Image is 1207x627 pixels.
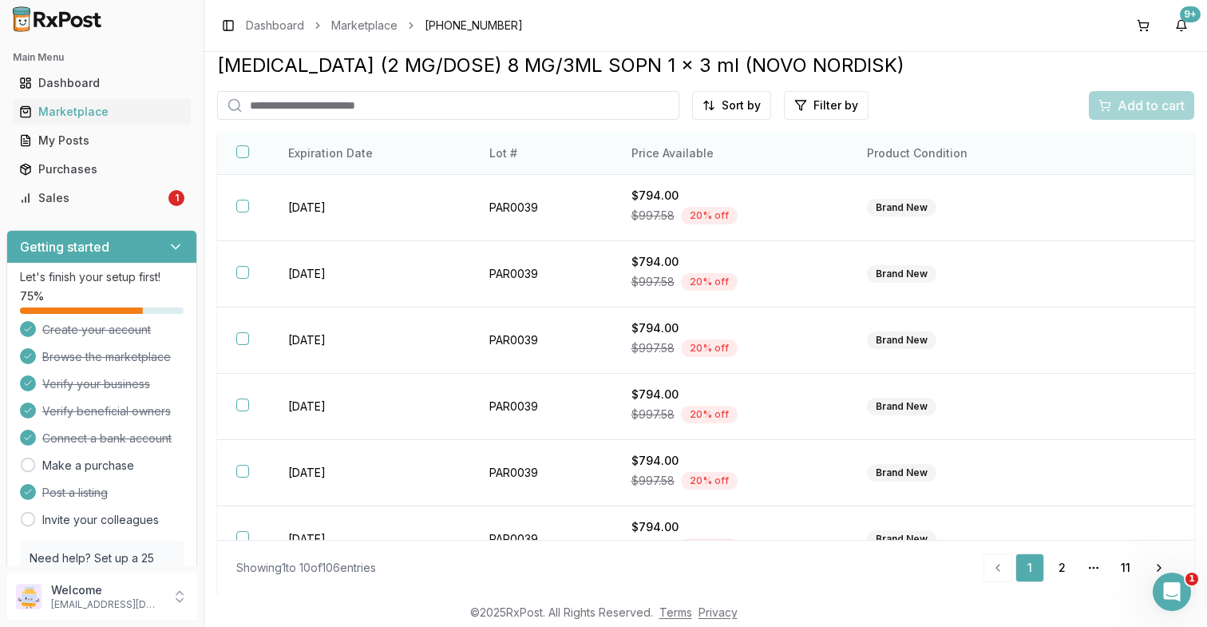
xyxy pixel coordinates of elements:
[13,126,191,155] a: My Posts
[631,274,675,290] span: $997.58
[6,99,197,125] button: Marketplace
[19,161,184,177] div: Purchases
[1185,573,1198,585] span: 1
[6,157,197,182] button: Purchases
[470,175,612,241] td: PAR0039
[13,51,191,64] h2: Main Menu
[681,406,738,423] div: 20 % off
[20,288,44,304] span: 75 %
[1015,554,1044,582] a: 1
[1169,13,1194,38] button: 9+
[631,539,675,555] span: $997.58
[51,598,162,611] p: [EMAIL_ADDRESS][DOMAIN_NAME]
[470,506,612,573] td: PAR0039
[168,190,184,206] div: 1
[19,190,165,206] div: Sales
[470,241,612,308] td: PAR0039
[13,155,191,184] a: Purchases
[659,605,692,619] a: Terms
[698,605,738,619] a: Privacy
[631,519,829,535] div: $794.00
[1111,554,1140,582] a: 11
[42,485,108,501] span: Post a listing
[425,18,523,34] span: [PHONE_NUMBER]
[20,269,184,285] p: Let's finish your setup first!
[19,104,184,120] div: Marketplace
[470,440,612,506] td: PAR0039
[983,554,1175,582] nav: pagination
[1180,6,1201,22] div: 9+
[631,254,829,270] div: $794.00
[681,339,738,357] div: 20 % off
[1153,573,1191,611] iframe: Intercom live chat
[51,582,162,598] p: Welcome
[13,97,191,126] a: Marketplace
[631,473,675,489] span: $997.58
[470,374,612,440] td: PAR0039
[42,458,134,474] a: Make a purchase
[631,407,675,423] span: $997.58
[6,185,197,211] button: Sales1
[631,188,829,204] div: $794.00
[631,208,675,224] span: $997.58
[13,184,191,212] a: Sales1
[6,6,109,32] img: RxPost Logo
[246,18,523,34] nav: breadcrumb
[1047,554,1076,582] a: 2
[236,560,376,576] div: Showing 1 to 10 of 106 entries
[867,331,936,349] div: Brand New
[42,512,159,528] a: Invite your colleagues
[42,403,171,419] span: Verify beneficial owners
[269,440,469,506] td: [DATE]
[681,207,738,224] div: 20 % off
[867,265,936,283] div: Brand New
[42,431,172,446] span: Connect a bank account
[631,340,675,356] span: $997.58
[681,273,738,291] div: 20 % off
[269,308,469,374] td: [DATE]
[867,199,936,216] div: Brand New
[681,472,738,490] div: 20 % off
[848,133,1074,175] th: Product Condition
[1143,554,1175,582] a: Go to next page
[30,550,174,598] p: Need help? Set up a 25 minute call with our team to set up.
[19,133,184,149] div: My Posts
[269,506,469,573] td: [DATE]
[19,75,184,91] div: Dashboard
[331,18,398,34] a: Marketplace
[470,133,612,175] th: Lot #
[6,128,197,153] button: My Posts
[470,308,612,374] td: PAR0039
[681,538,738,556] div: 20 % off
[784,91,869,120] button: Filter by
[42,349,171,365] span: Browse the marketplace
[867,464,936,482] div: Brand New
[631,387,829,403] div: $794.00
[867,398,936,415] div: Brand New
[813,97,858,113] span: Filter by
[217,53,1194,78] div: [MEDICAL_DATA] (2 MG/DOSE) 8 MG/3ML SOPN 1 x 3 ml (NOVO NORDISK)
[42,322,151,338] span: Create your account
[13,69,191,97] a: Dashboard
[6,70,197,96] button: Dashboard
[42,376,150,392] span: Verify your business
[246,18,304,34] a: Dashboard
[269,133,469,175] th: Expiration Date
[867,530,936,548] div: Brand New
[269,374,469,440] td: [DATE]
[612,133,848,175] th: Price Available
[16,584,42,609] img: User avatar
[631,320,829,336] div: $794.00
[692,91,771,120] button: Sort by
[20,237,109,256] h3: Getting started
[722,97,761,113] span: Sort by
[631,453,829,469] div: $794.00
[269,175,469,241] td: [DATE]
[269,241,469,308] td: [DATE]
